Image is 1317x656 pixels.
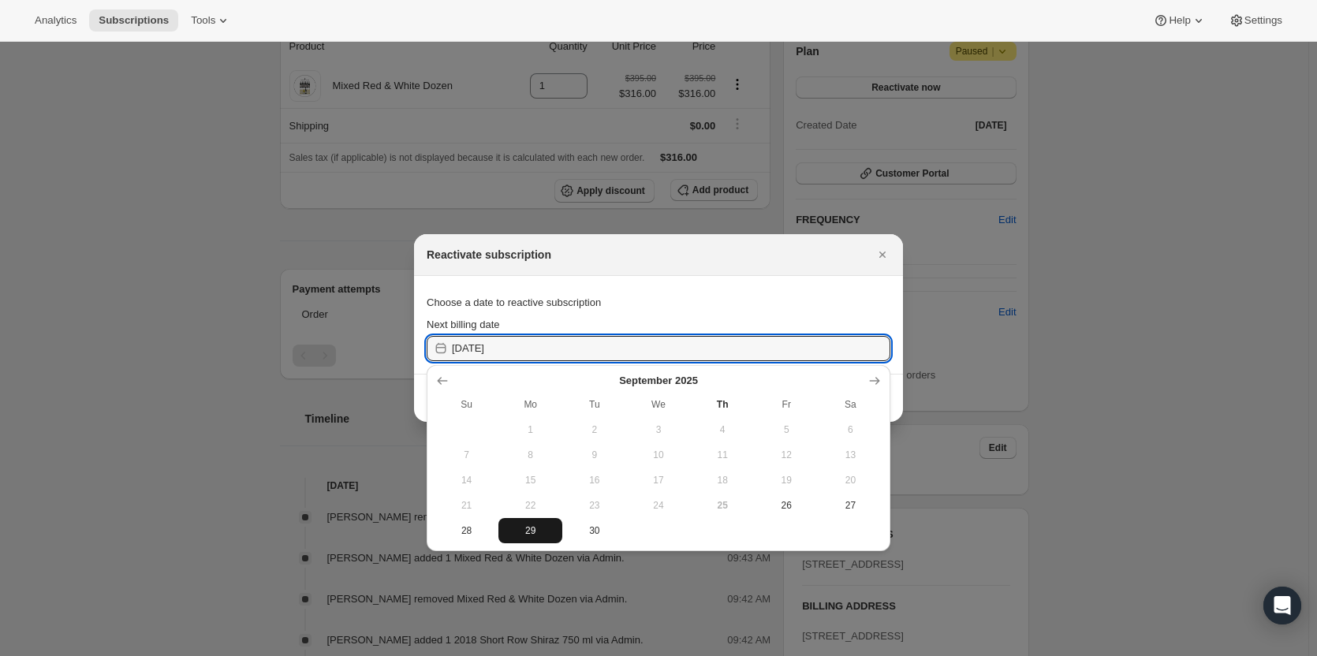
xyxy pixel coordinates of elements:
[819,442,882,468] button: Saturday September 13 2025
[626,493,690,518] button: Wednesday September 24 2025
[761,423,812,436] span: 5
[191,14,215,27] span: Tools
[755,468,819,493] button: Friday September 19 2025
[761,449,812,461] span: 12
[825,474,876,486] span: 20
[562,493,626,518] button: Tuesday September 23 2025
[626,468,690,493] button: Wednesday September 17 2025
[25,9,86,32] button: Analytics
[181,9,241,32] button: Tools
[562,518,626,543] button: Tuesday September 30 2025
[1263,587,1301,624] div: Open Intercom Messenger
[825,499,876,512] span: 27
[427,289,890,317] div: Choose a date to reactive subscription
[1244,14,1282,27] span: Settings
[819,417,882,442] button: Saturday September 6 2025
[427,319,500,330] span: Next billing date
[819,392,882,417] th: Saturday
[498,493,562,518] button: Monday September 22 2025
[632,499,684,512] span: 24
[569,449,620,461] span: 9
[697,449,748,461] span: 11
[435,468,498,493] button: Sunday September 14 2025
[755,417,819,442] button: Friday September 5 2025
[441,499,492,512] span: 21
[755,493,819,518] button: Friday September 26 2025
[864,370,886,392] button: Show next month, October 2025
[435,493,498,518] button: Sunday September 21 2025
[761,499,812,512] span: 26
[626,442,690,468] button: Wednesday September 10 2025
[697,474,748,486] span: 18
[562,417,626,442] button: Tuesday September 2 2025
[819,468,882,493] button: Saturday September 20 2025
[35,14,76,27] span: Analytics
[89,9,178,32] button: Subscriptions
[697,499,748,512] span: 25
[435,518,498,543] button: Sunday September 28 2025
[562,468,626,493] button: Tuesday September 16 2025
[569,499,620,512] span: 23
[697,398,748,411] span: Th
[498,468,562,493] button: Monday September 15 2025
[1219,9,1292,32] button: Settings
[691,417,755,442] button: Thursday September 4 2025
[691,442,755,468] button: Thursday September 11 2025
[427,247,551,263] h2: Reactivate subscription
[825,449,876,461] span: 13
[505,423,556,436] span: 1
[871,244,894,266] button: Close
[1169,14,1190,27] span: Help
[691,392,755,417] th: Thursday
[632,398,684,411] span: We
[562,442,626,468] button: Tuesday September 9 2025
[761,398,812,411] span: Fr
[562,392,626,417] th: Tuesday
[1144,9,1215,32] button: Help
[99,14,169,27] span: Subscriptions
[431,370,453,392] button: Show previous month, August 2025
[691,493,755,518] button: Today Thursday September 25 2025
[632,423,684,436] span: 3
[825,423,876,436] span: 6
[441,398,492,411] span: Su
[697,423,748,436] span: 4
[505,474,556,486] span: 15
[498,442,562,468] button: Monday September 8 2025
[505,398,556,411] span: Mo
[626,417,690,442] button: Wednesday September 3 2025
[569,524,620,537] span: 30
[435,442,498,468] button: Sunday September 7 2025
[498,417,562,442] button: Monday September 1 2025
[435,392,498,417] th: Sunday
[569,474,620,486] span: 16
[505,524,556,537] span: 29
[632,449,684,461] span: 10
[819,493,882,518] button: Saturday September 27 2025
[498,392,562,417] th: Monday
[761,474,812,486] span: 19
[441,449,492,461] span: 7
[632,474,684,486] span: 17
[569,398,620,411] span: Tu
[569,423,620,436] span: 2
[626,392,690,417] th: Wednesday
[755,442,819,468] button: Friday September 12 2025
[825,398,876,411] span: Sa
[505,449,556,461] span: 8
[505,499,556,512] span: 22
[755,392,819,417] th: Friday
[498,518,562,543] button: Monday September 29 2025
[691,468,755,493] button: Thursday September 18 2025
[441,524,492,537] span: 28
[441,474,492,486] span: 14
